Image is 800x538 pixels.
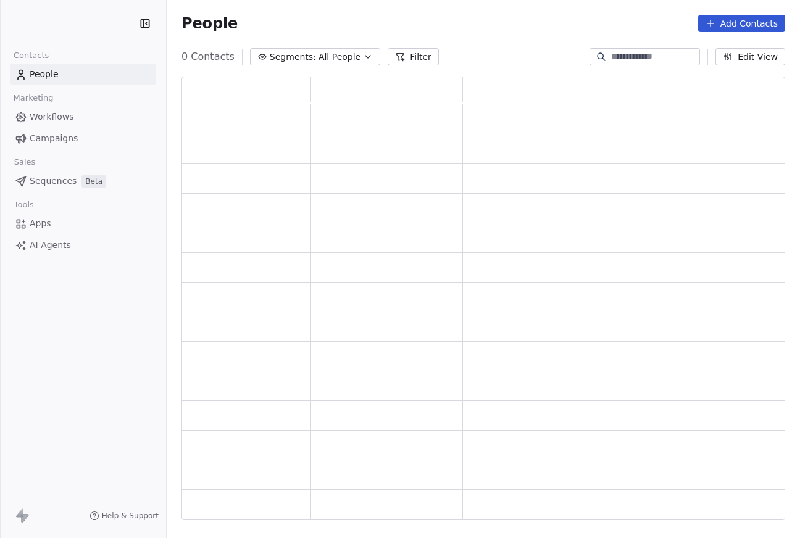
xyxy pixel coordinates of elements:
[181,49,235,64] span: 0 Contacts
[30,132,78,145] span: Campaigns
[81,175,106,188] span: Beta
[10,107,156,127] a: Workflows
[102,511,159,521] span: Help & Support
[270,51,316,64] span: Segments:
[30,239,71,252] span: AI Agents
[10,128,156,149] a: Campaigns
[10,171,156,191] a: SequencesBeta
[30,217,51,230] span: Apps
[30,110,74,123] span: Workflows
[181,14,238,33] span: People
[9,196,39,214] span: Tools
[698,15,785,32] button: Add Contacts
[388,48,439,65] button: Filter
[8,89,59,107] span: Marketing
[30,175,77,188] span: Sequences
[8,46,54,65] span: Contacts
[10,213,156,234] a: Apps
[319,51,360,64] span: All People
[90,511,159,521] a: Help & Support
[715,48,785,65] button: Edit View
[10,64,156,85] a: People
[30,68,59,81] span: People
[10,235,156,255] a: AI Agents
[9,153,41,172] span: Sales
